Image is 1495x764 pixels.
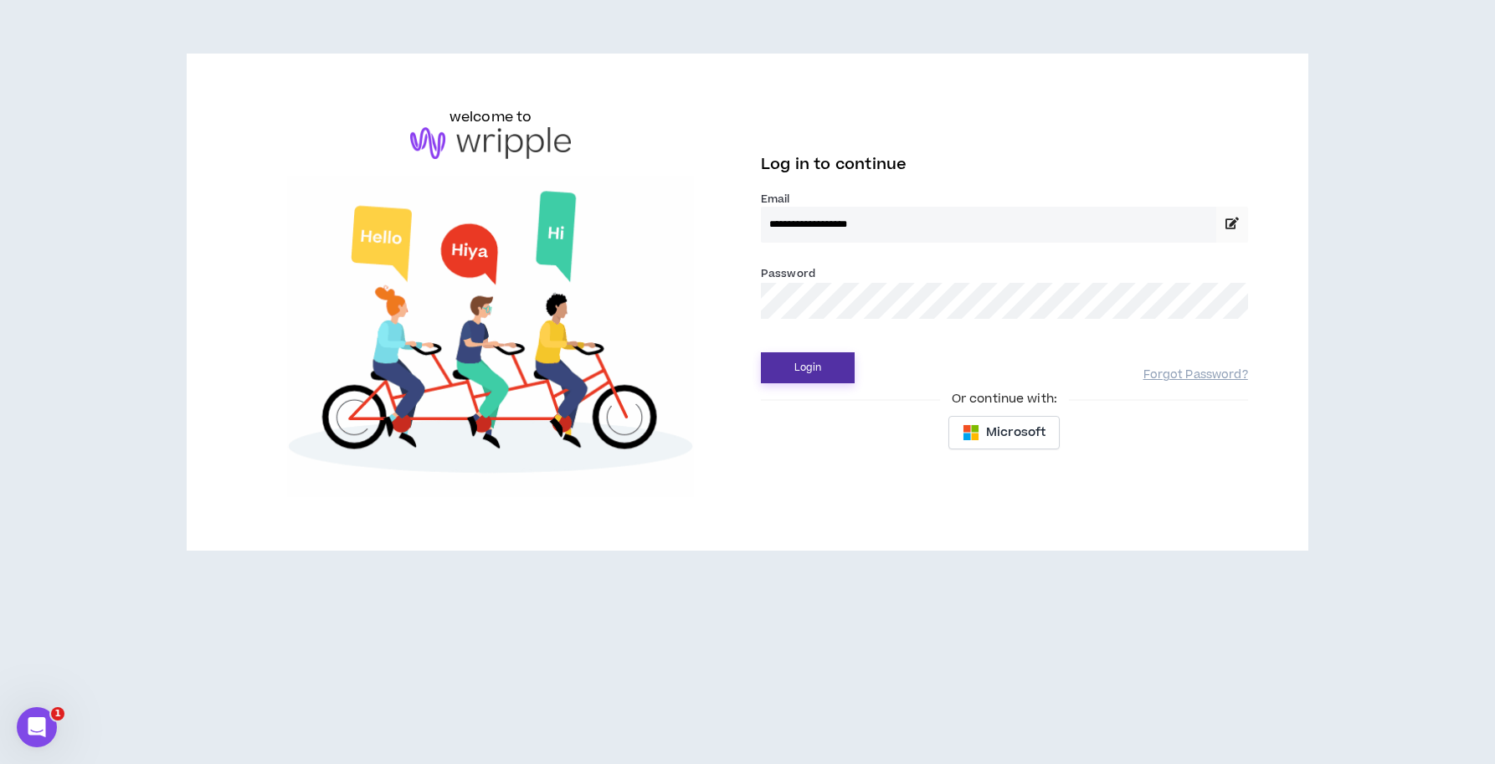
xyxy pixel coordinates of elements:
span: 1 [51,707,64,720]
label: Password [761,266,815,281]
button: Microsoft [948,416,1060,449]
h6: welcome to [450,107,532,127]
iframe: Intercom live chat [17,707,57,747]
label: Email [761,192,1248,207]
span: Or continue with: [940,390,1069,408]
span: Log in to continue [761,154,907,175]
img: Welcome to Wripple [247,176,734,498]
img: logo-brand.png [410,127,571,159]
a: Forgot Password? [1143,367,1248,383]
span: Microsoft [986,423,1045,442]
button: Login [761,352,855,383]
